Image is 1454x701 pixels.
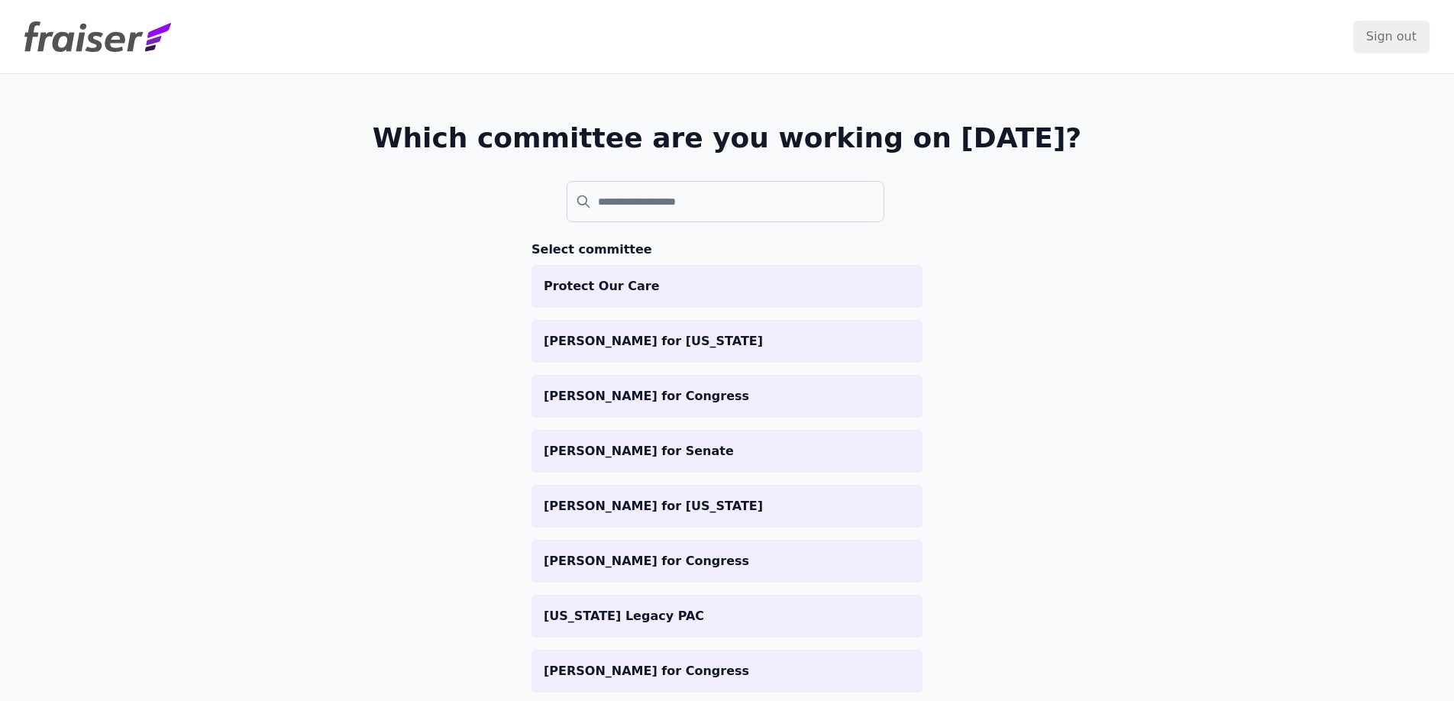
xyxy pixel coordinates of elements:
[1353,21,1430,53] input: Sign out
[544,497,910,515] p: [PERSON_NAME] for [US_STATE]
[373,123,1082,153] h1: Which committee are you working on [DATE]?
[544,607,910,625] p: [US_STATE] Legacy PAC
[544,387,910,405] p: [PERSON_NAME] for Congress
[532,485,922,528] a: [PERSON_NAME] for [US_STATE]
[532,265,922,308] a: Protect Our Care
[532,241,922,259] h3: Select committee
[532,595,922,638] a: [US_STATE] Legacy PAC
[544,442,910,460] p: [PERSON_NAME] for Senate
[532,650,922,693] a: [PERSON_NAME] for Congress
[544,552,910,570] p: [PERSON_NAME] for Congress
[24,21,171,52] img: Fraiser Logo
[532,540,922,583] a: [PERSON_NAME] for Congress
[532,320,922,363] a: [PERSON_NAME] for [US_STATE]
[544,662,910,680] p: [PERSON_NAME] for Congress
[532,375,922,418] a: [PERSON_NAME] for Congress
[544,332,910,350] p: [PERSON_NAME] for [US_STATE]
[532,430,922,473] a: [PERSON_NAME] for Senate
[544,277,910,296] p: Protect Our Care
